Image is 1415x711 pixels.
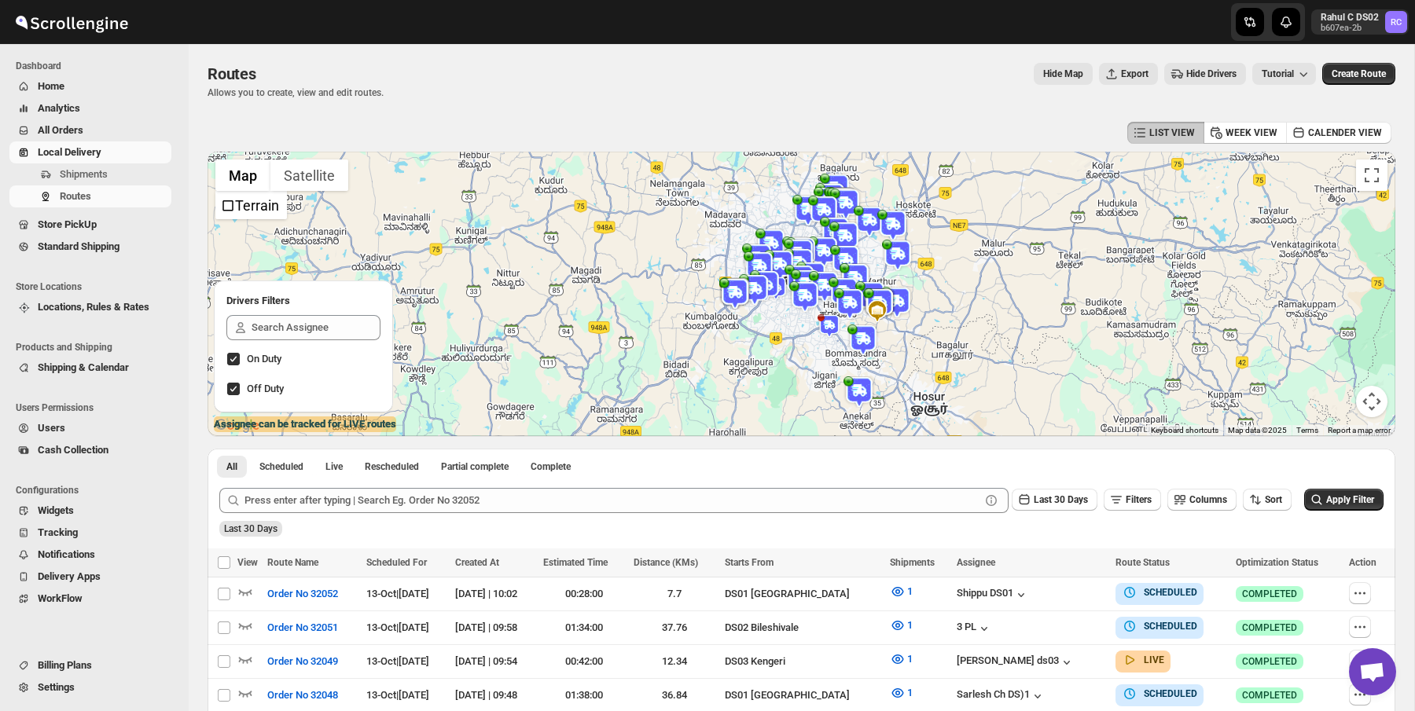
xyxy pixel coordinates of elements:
[455,586,534,602] div: [DATE] | 10:02
[9,119,171,141] button: All Orders
[725,687,880,703] div: DS01 [GEOGRAPHIC_DATA]
[9,75,171,97] button: Home
[9,654,171,676] button: Billing Plans
[543,620,625,636] div: 01:34:00
[258,615,347,640] button: Order No 32051
[543,557,608,568] span: Estimated Time
[38,80,64,92] span: Home
[38,146,101,158] span: Local Delivery
[1034,63,1093,85] button: Map action label
[957,688,1046,704] button: Sarlesh Ch DS)1
[1296,426,1318,434] a: Terms (opens in new tab)
[16,401,178,414] span: Users Permissions
[365,460,419,473] span: Rescheduled
[1322,63,1395,85] button: Create Route
[9,588,171,610] button: WorkFlow
[215,159,270,191] button: Show street map
[16,280,178,293] span: Store Locations
[38,504,74,516] span: Widgets
[38,422,65,434] span: Users
[957,587,1029,603] div: Shippu DS01
[957,557,995,568] span: Assignee
[9,566,171,588] button: Delivery Apps
[38,681,75,693] span: Settings
[9,500,171,522] button: Widgets
[217,456,247,478] button: All routes
[9,522,171,544] button: Tracking
[226,460,237,473] span: All
[1167,489,1237,511] button: Columns
[38,301,149,313] span: Locations, Rules & Rates
[1349,557,1376,568] span: Action
[880,647,922,672] button: 1
[9,163,171,185] button: Shipments
[259,460,303,473] span: Scheduled
[9,676,171,698] button: Settings
[235,197,279,214] label: Terrain
[634,586,715,602] div: 7.7
[1243,489,1292,511] button: Sort
[880,680,922,706] button: 1
[267,654,338,669] span: Order No 32049
[1236,557,1318,568] span: Optimization Status
[455,557,499,568] span: Created At
[38,240,119,252] span: Standard Shipping
[441,460,509,473] span: Partial complete
[267,620,338,636] span: Order No 32051
[267,687,338,703] span: Order No 32048
[634,620,715,636] div: 37.76
[244,488,980,513] input: Press enter after typing | Search Eg. Order No 32052
[1099,63,1158,85] button: Export
[1122,652,1164,668] button: LIVE
[258,649,347,674] button: Order No 32049
[1012,489,1097,511] button: Last 30 Days
[543,687,625,703] div: 01:38:00
[208,64,256,83] span: Routes
[1242,588,1297,600] span: COMPLETED
[1034,494,1088,505] span: Last 30 Days
[258,683,347,708] button: Order No 32048
[1164,63,1246,85] button: Hide Drivers
[957,621,992,636] button: 3 PL
[366,588,429,599] span: 13-Oct | [DATE]
[1122,585,1197,600] button: SCHEDULED
[208,86,384,99] p: Allows you to create, view and edit routes.
[1144,654,1164,665] b: LIVE
[1127,122,1204,144] button: LIST VIEW
[1122,686,1197,702] button: SCHEDULED
[634,557,698,568] span: Distance (KMs)
[9,185,171,207] button: Routes
[1286,122,1391,144] button: CALENDER VIEW
[907,619,913,631] span: 1
[226,293,380,309] h2: Drivers Filters
[211,416,263,436] img: Google
[1391,17,1402,27] text: RC
[366,655,429,667] span: 13-Oct | [DATE]
[455,620,534,636] div: [DATE] | 09:58
[1104,489,1161,511] button: Filters
[1321,11,1379,24] p: Rahul C DS02
[1252,63,1316,85] button: Tutorial
[224,523,277,534] span: Last 30 Days
[325,460,343,473] span: Live
[1328,426,1391,434] a: Report a map error
[725,654,880,669] div: DS03 Kengeri
[1262,68,1294,79] span: Tutorial
[237,557,258,568] span: View
[531,460,571,473] span: Complete
[1385,11,1407,33] span: Rahul C DS02
[880,613,922,638] button: 1
[366,689,429,701] span: 13-Oct | [DATE]
[880,579,922,604] button: 1
[38,526,78,538] span: Tracking
[258,581,347,607] button: Order No 32052
[1189,494,1227,505] span: Columns
[1043,68,1083,80] span: Hide Map
[907,653,913,665] span: 1
[38,548,95,560] span: Notifications
[9,544,171,566] button: Notifications
[217,192,285,218] li: Terrain
[1349,648,1396,695] div: Open chat
[366,557,427,568] span: Scheduled For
